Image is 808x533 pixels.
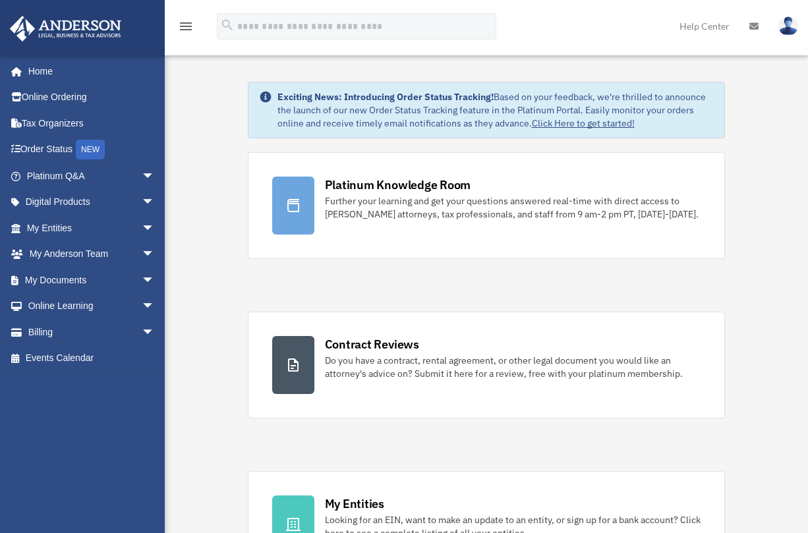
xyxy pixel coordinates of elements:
[6,16,125,42] img: Anderson Advisors Platinum Portal
[178,23,194,34] a: menu
[248,312,726,418] a: Contract Reviews Do you have a contract, rental agreement, or other legal document you would like...
[532,117,635,129] a: Click Here to get started!
[9,110,175,136] a: Tax Organizers
[9,319,175,345] a: Billingarrow_drop_down
[277,91,494,103] strong: Exciting News: Introducing Order Status Tracking!
[325,194,701,221] div: Further your learning and get your questions answered real-time with direct access to [PERSON_NAM...
[9,136,175,163] a: Order StatusNEW
[9,58,168,84] a: Home
[142,293,168,320] span: arrow_drop_down
[142,267,168,294] span: arrow_drop_down
[142,215,168,242] span: arrow_drop_down
[178,18,194,34] i: menu
[142,189,168,216] span: arrow_drop_down
[778,16,798,36] img: User Pic
[9,215,175,241] a: My Entitiesarrow_drop_down
[142,163,168,190] span: arrow_drop_down
[142,319,168,346] span: arrow_drop_down
[325,354,701,380] div: Do you have a contract, rental agreement, or other legal document you would like an attorney's ad...
[277,90,714,130] div: Based on your feedback, we're thrilled to announce the launch of our new Order Status Tracking fe...
[142,241,168,268] span: arrow_drop_down
[220,18,235,32] i: search
[9,163,175,189] a: Platinum Q&Aarrow_drop_down
[9,267,175,293] a: My Documentsarrow_drop_down
[325,177,471,193] div: Platinum Knowledge Room
[9,345,175,372] a: Events Calendar
[9,241,175,267] a: My Anderson Teamarrow_drop_down
[248,152,726,259] a: Platinum Knowledge Room Further your learning and get your questions answered real-time with dire...
[325,336,419,352] div: Contract Reviews
[9,293,175,320] a: Online Learningarrow_drop_down
[76,140,105,159] div: NEW
[9,189,175,215] a: Digital Productsarrow_drop_down
[325,495,384,512] div: My Entities
[9,84,175,111] a: Online Ordering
